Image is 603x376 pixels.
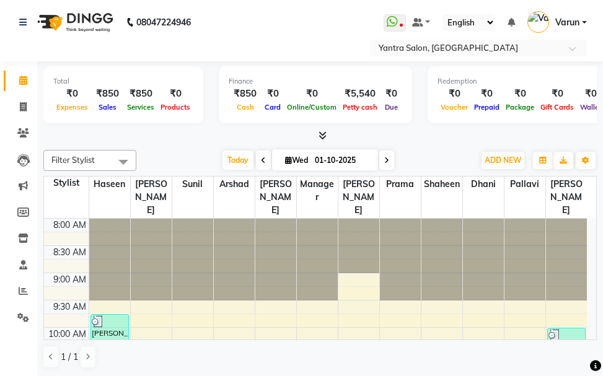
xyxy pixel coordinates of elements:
span: Products [157,103,193,111]
img: logo [32,5,117,40]
div: ₹0 [381,87,402,101]
div: ₹0 [537,87,577,101]
div: ₹850 [91,87,124,101]
div: Stylist [44,177,89,190]
div: ₹0 [53,87,91,101]
span: Cash [234,103,257,111]
div: ₹0 [438,87,471,101]
span: Varun [555,16,579,29]
div: Total [53,76,193,87]
span: Dhani [463,177,504,192]
div: 8:30 AM [51,246,89,259]
div: ₹850 [124,87,157,101]
span: Package [503,103,537,111]
div: [PERSON_NAME], TK01, 09:45 AM-10:20 AM, Hair Wash & Conditioning,Blow Dry [91,315,128,344]
span: Wed [282,155,311,165]
span: Haseen [89,177,130,192]
input: 2025-10-01 [311,151,373,170]
div: [PERSON_NAME], TK01, 10:00 AM-10:20 AM, Nail Polish [548,328,586,344]
img: Varun [527,11,549,33]
b: 08047224946 [136,5,191,40]
div: ₹0 [503,87,537,101]
span: Pallavi [504,177,545,192]
div: Finance [229,76,402,87]
span: Today [222,151,253,170]
span: Prepaid [471,103,503,111]
div: ₹5,540 [340,87,381,101]
span: Services [124,103,157,111]
span: [PERSON_NAME] [338,177,379,218]
span: Card [262,103,284,111]
span: ADD NEW [485,155,521,165]
span: Due [382,103,401,111]
span: Petty cash [340,103,381,111]
div: ₹0 [157,87,193,101]
span: Sunil [172,177,213,192]
span: Expenses [53,103,91,111]
div: 9:00 AM [51,273,89,286]
span: Prama [380,177,421,192]
span: [PERSON_NAME] [255,177,296,218]
span: Manager [297,177,338,205]
div: 8:00 AM [51,219,89,232]
span: Sales [95,103,120,111]
div: 9:30 AM [51,300,89,313]
span: [PERSON_NAME] [546,177,588,218]
span: Gift Cards [537,103,577,111]
span: Filter Stylist [51,155,95,165]
button: ADD NEW [482,152,524,169]
span: 1 / 1 [61,351,78,364]
span: Online/Custom [284,103,340,111]
div: ₹0 [471,87,503,101]
div: ₹850 [229,87,262,101]
div: 10:00 AM [46,328,89,341]
span: Shaheen [421,177,462,192]
span: Arshad [214,177,255,192]
span: Voucher [438,103,471,111]
div: ₹0 [262,87,284,101]
span: [PERSON_NAME] [131,177,172,218]
div: ₹0 [284,87,340,101]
